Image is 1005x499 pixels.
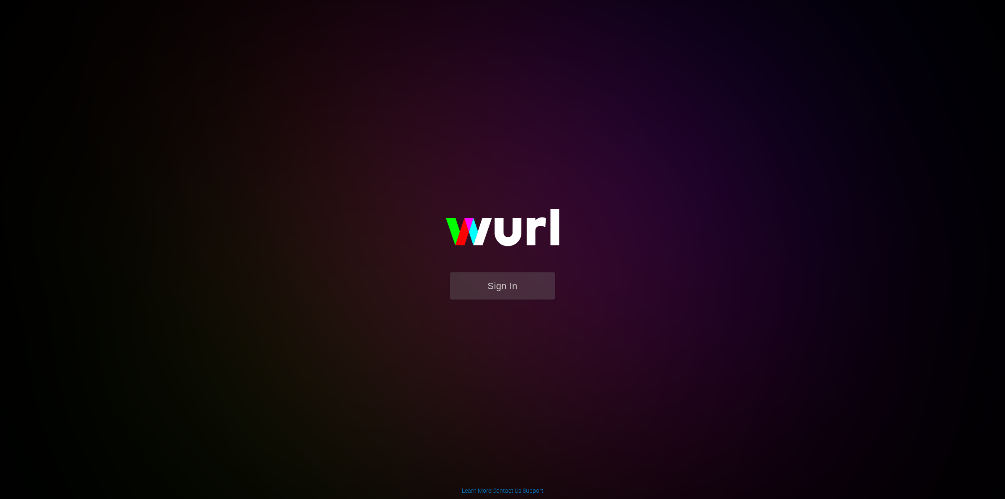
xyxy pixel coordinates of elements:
button: Sign In [450,272,555,300]
a: Learn More [462,487,491,494]
img: wurl-logo-on-black-223613ac3d8ba8fe6dc639794a292ebdb59501304c7dfd60c99c58986ef67473.svg [419,191,586,272]
a: Support [523,487,544,494]
div: | | [462,486,544,495]
a: Contact Us [492,487,521,494]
